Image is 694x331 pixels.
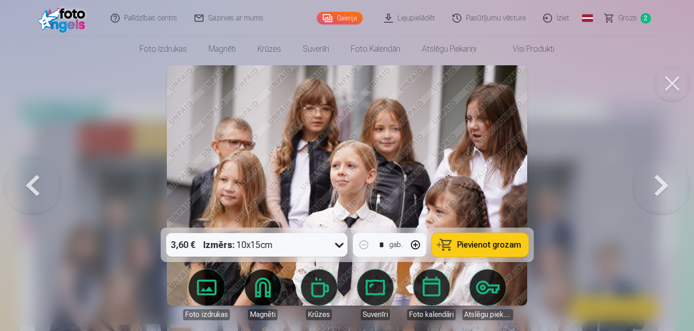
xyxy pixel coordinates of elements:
[292,36,340,62] a: Suvenīri
[361,309,390,320] div: Suvenīri
[38,4,90,33] img: /fa3
[181,269,232,320] a: Foto izdrukas
[389,239,403,250] div: gab.
[350,269,401,320] a: Suvenīri
[247,36,292,62] a: Krūzes
[462,269,513,320] a: Atslēgu piekariņi
[340,36,411,62] a: Foto kalendāri
[248,309,277,320] div: Magnēti
[406,269,457,320] a: Foto kalendāri
[129,36,198,62] a: Foto izdrukas
[457,241,521,249] span: Pievienot grozam
[487,36,565,62] a: Visi produkti
[203,233,272,257] div: 10x15cm
[166,233,199,257] div: 3,60 €
[183,309,230,320] div: Foto izdrukas
[306,309,332,320] div: Krūzes
[317,12,363,24] a: Galerija
[294,269,345,320] a: Krūzes
[203,239,234,251] strong: Izmērs :
[407,309,456,320] div: Foto kalendāri
[618,13,637,24] span: Grozs
[411,36,487,62] a: Atslēgu piekariņi
[198,36,247,62] a: Magnēti
[641,13,651,24] span: 2
[462,309,513,320] div: Atslēgu piekariņi
[432,233,528,257] button: Pievienot grozam
[238,269,288,320] a: Magnēti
